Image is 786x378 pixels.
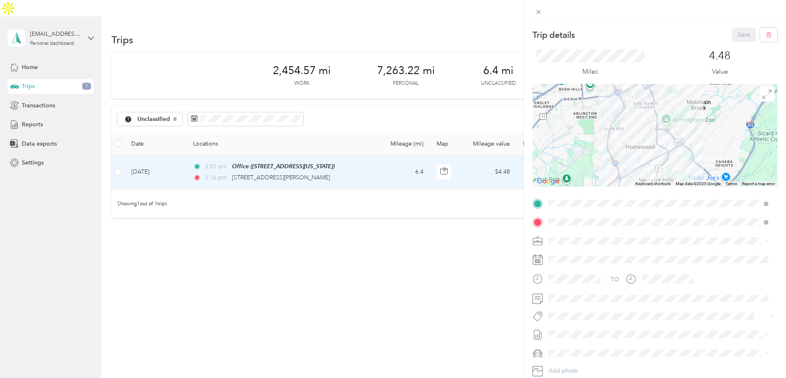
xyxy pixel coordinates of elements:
[546,365,777,377] button: Add photo
[742,181,775,186] a: Report a map error
[726,181,737,186] a: Terms (opens in new tab)
[709,49,730,63] p: 4.48
[582,67,598,77] p: Miles
[535,176,562,187] a: Open this area in Google Maps (opens a new window)
[676,181,721,186] span: Map data ©2025 Google
[611,275,619,284] div: TO
[712,67,728,77] p: Value
[535,176,562,187] img: Google
[533,29,575,41] p: Trip details
[740,332,786,378] iframe: Everlance-gr Chat Button Frame
[635,181,671,187] button: Keyboard shortcuts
